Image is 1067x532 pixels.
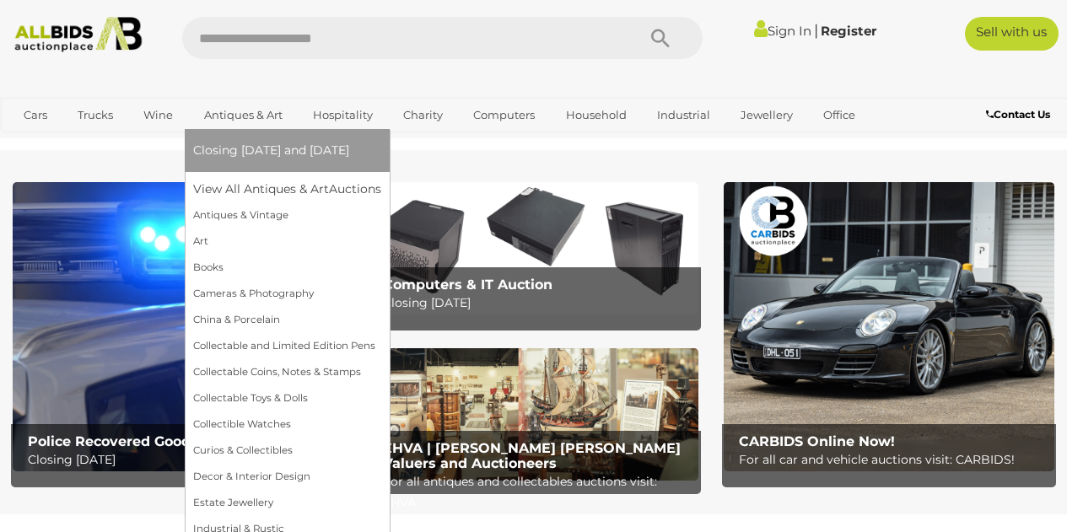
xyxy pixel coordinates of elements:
b: Police Recovered Goods [28,433,198,449]
p: For all car and vehicle auctions visit: CARBIDS! [739,449,1048,470]
a: Register [821,23,876,39]
b: Computers & IT Auction [383,277,552,293]
button: Search [618,17,703,59]
a: Household [555,101,638,129]
p: Closing [DATE] [383,293,692,314]
b: EHVA | [PERSON_NAME] [PERSON_NAME] Valuers and Auctioneers [383,440,681,471]
img: CARBIDS Online Now! [724,182,1054,471]
img: Allbids.com.au [8,17,148,52]
a: Office [812,101,866,129]
a: EHVA | Evans Hastings Valuers and Auctioneers EHVA | [PERSON_NAME] [PERSON_NAME] Valuers and Auct... [369,348,699,481]
img: Computers & IT Auction [369,182,699,314]
a: Trucks [67,101,124,129]
b: Contact Us [986,108,1050,121]
a: Sports [13,129,69,157]
a: Industrial [646,101,721,129]
a: Police Recovered Goods Police Recovered Goods Closing [DATE] [13,182,343,471]
p: For all antiques and collectables auctions visit: EHVA [383,471,692,513]
p: Closing [DATE] [28,449,337,470]
a: Hospitality [302,101,384,129]
b: CARBIDS Online Now! [739,433,895,449]
a: [GEOGRAPHIC_DATA] [78,129,219,157]
a: Charity [392,101,454,129]
a: CARBIDS Online Now! CARBIDS Online Now! For all car and vehicle auctions visit: CARBIDS! [724,182,1054,471]
a: Sell with us [965,17,1059,51]
a: Cars [13,101,58,129]
a: Jewellery [730,101,804,129]
a: Computers & IT Auction Computers & IT Auction Closing [DATE] [369,182,699,314]
img: Police Recovered Goods [13,182,343,471]
a: Computers [462,101,546,129]
span: | [814,21,818,40]
img: EHVA | Evans Hastings Valuers and Auctioneers [369,348,699,481]
a: Sign In [754,23,811,39]
a: Contact Us [986,105,1054,124]
a: Antiques & Art [193,101,294,129]
a: Wine [132,101,184,129]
